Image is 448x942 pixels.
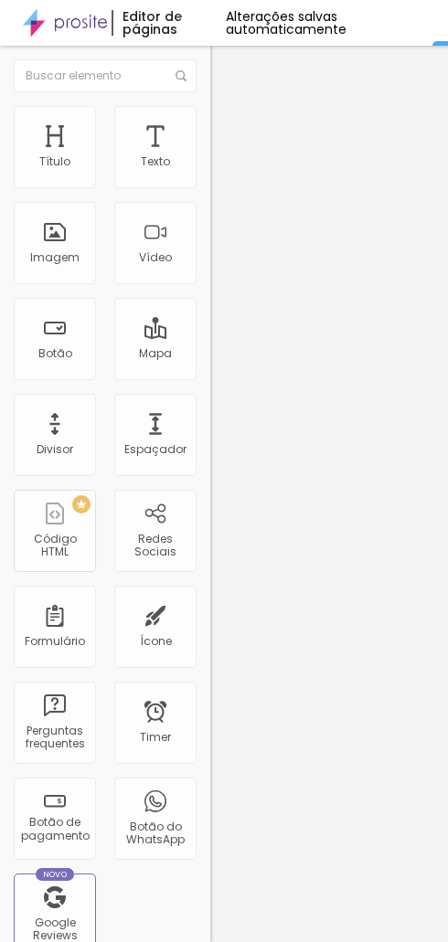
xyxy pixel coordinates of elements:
div: Alterações salvas automaticamente [226,10,432,36]
div: Editor de páginas [112,10,226,36]
div: Botão de pagamento [18,816,91,842]
div: Código HTML [18,533,91,559]
div: Redes Sociais [119,533,191,559]
div: Perguntas frequentes [18,725,91,751]
div: Timer [140,731,171,744]
div: Novo [36,868,75,881]
div: Texto [141,155,170,168]
img: Icone [176,70,187,81]
div: Ícone [140,635,172,648]
div: Espaçador [124,443,187,456]
input: Buscar elemento [14,59,197,92]
div: Botão do WhatsApp [119,820,191,847]
div: Botão [38,347,72,360]
div: Título [39,155,70,168]
div: Imagem [30,251,80,264]
div: Vídeo [139,251,172,264]
div: Formulário [25,635,85,648]
div: Divisor [37,443,73,456]
div: Mapa [139,347,172,360]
